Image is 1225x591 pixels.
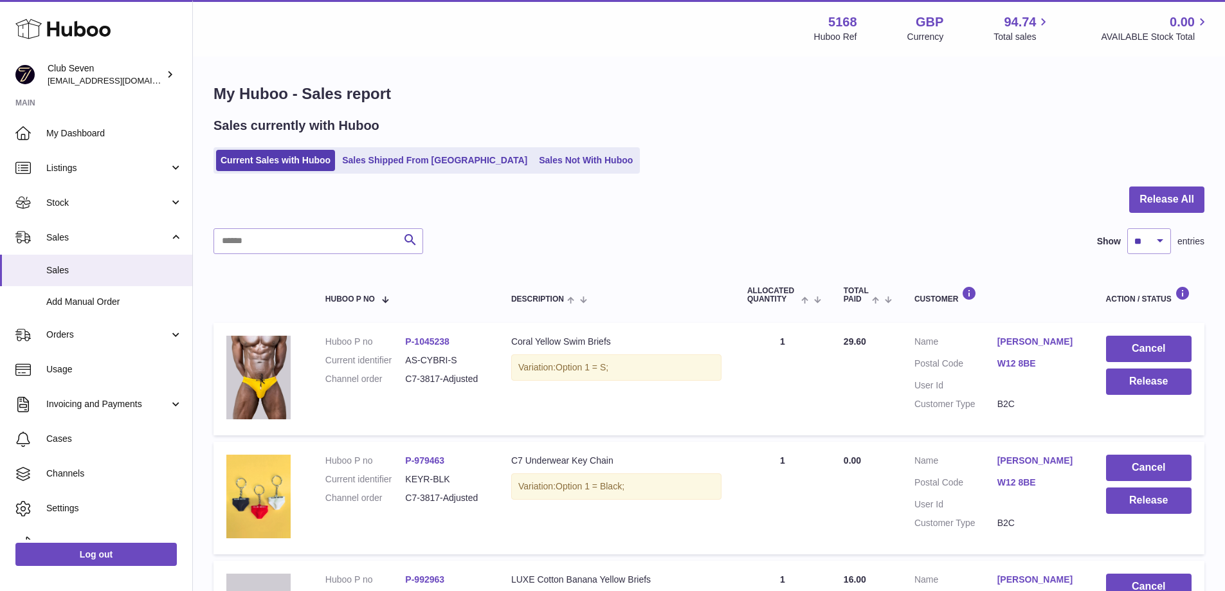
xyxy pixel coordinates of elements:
[997,455,1080,467] a: [PERSON_NAME]
[511,336,721,348] div: Coral Yellow Swim Briefs
[997,517,1080,529] dd: B2C
[997,336,1080,348] a: [PERSON_NAME]
[48,62,163,87] div: Club Seven
[46,329,169,341] span: Orders
[46,296,183,308] span: Add Manual Order
[213,117,379,134] h2: Sales currently with Huboo
[1177,235,1204,248] span: entries
[325,354,406,367] dt: Current identifier
[1106,336,1192,362] button: Cancel
[46,264,183,277] span: Sales
[1106,455,1192,481] button: Cancel
[46,537,183,549] span: Returns
[46,162,169,174] span: Listings
[511,354,721,381] div: Variation:
[1097,235,1121,248] label: Show
[46,468,183,480] span: Channels
[1101,31,1210,43] span: AVAILABLE Stock Total
[914,455,997,470] dt: Name
[325,295,375,304] span: Huboo P no
[556,362,608,372] span: Option 1 = S;
[405,574,444,585] a: P-992963
[46,232,169,244] span: Sales
[325,473,406,486] dt: Current identifier
[844,287,869,304] span: Total paid
[914,517,997,529] dt: Customer Type
[46,398,169,410] span: Invoicing and Payments
[844,574,866,585] span: 16.00
[511,455,721,467] div: C7 Underwear Key Chain
[1106,368,1192,395] button: Release
[405,373,485,385] dd: C7-3817-Adjusted
[405,473,485,486] dd: KEYR-BLK
[556,481,624,491] span: Option 1 = Black;
[1106,286,1192,304] div: Action / Status
[534,150,637,171] a: Sales Not With Huboo
[907,31,944,43] div: Currency
[997,574,1080,586] a: [PERSON_NAME]
[46,502,183,514] span: Settings
[914,498,997,511] dt: User Id
[994,14,1051,43] a: 94.74 Total sales
[1101,14,1210,43] a: 0.00 AVAILABLE Stock Total
[1129,186,1204,213] button: Release All
[914,398,997,410] dt: Customer Type
[15,65,35,84] img: info@wearclubseven.com
[997,358,1080,370] a: W12 8BE
[814,31,857,43] div: Huboo Ref
[511,473,721,500] div: Variation:
[914,574,997,589] dt: Name
[213,84,1204,104] h1: My Huboo - Sales report
[338,150,532,171] a: Sales Shipped From [GEOGRAPHIC_DATA]
[916,14,943,31] strong: GBP
[734,323,831,435] td: 1
[844,455,861,466] span: 0.00
[405,336,449,347] a: P-1045238
[1170,14,1195,31] span: 0.00
[325,455,406,467] dt: Huboo P no
[405,492,485,504] dd: C7-3817-Adjusted
[226,336,291,419] img: Mens_Speedo_swim_briefs_with_drawstring_waist_18.webp
[828,14,857,31] strong: 5168
[1106,487,1192,514] button: Release
[914,286,1080,304] div: Customer
[325,574,406,586] dt: Huboo P no
[997,477,1080,489] a: W12 8BE
[325,336,406,348] dt: Huboo P no
[325,373,406,385] dt: Channel order
[226,455,291,538] img: UnderwearKeyChain.webp
[46,197,169,209] span: Stock
[1004,14,1036,31] span: 94.74
[46,433,183,445] span: Cases
[48,75,189,86] span: [EMAIL_ADDRESS][DOMAIN_NAME]
[747,287,798,304] span: ALLOCATED Quantity
[914,477,997,492] dt: Postal Code
[46,363,183,376] span: Usage
[844,336,866,347] span: 29.60
[405,455,444,466] a: P-979463
[15,543,177,566] a: Log out
[914,358,997,373] dt: Postal Code
[914,336,997,351] dt: Name
[734,442,831,554] td: 1
[914,379,997,392] dt: User Id
[511,295,564,304] span: Description
[994,31,1051,43] span: Total sales
[511,574,721,586] div: LUXE Cotton Banana Yellow Briefs
[216,150,335,171] a: Current Sales with Huboo
[997,398,1080,410] dd: B2C
[325,492,406,504] dt: Channel order
[405,354,485,367] dd: AS-CYBRI-S
[46,127,183,140] span: My Dashboard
